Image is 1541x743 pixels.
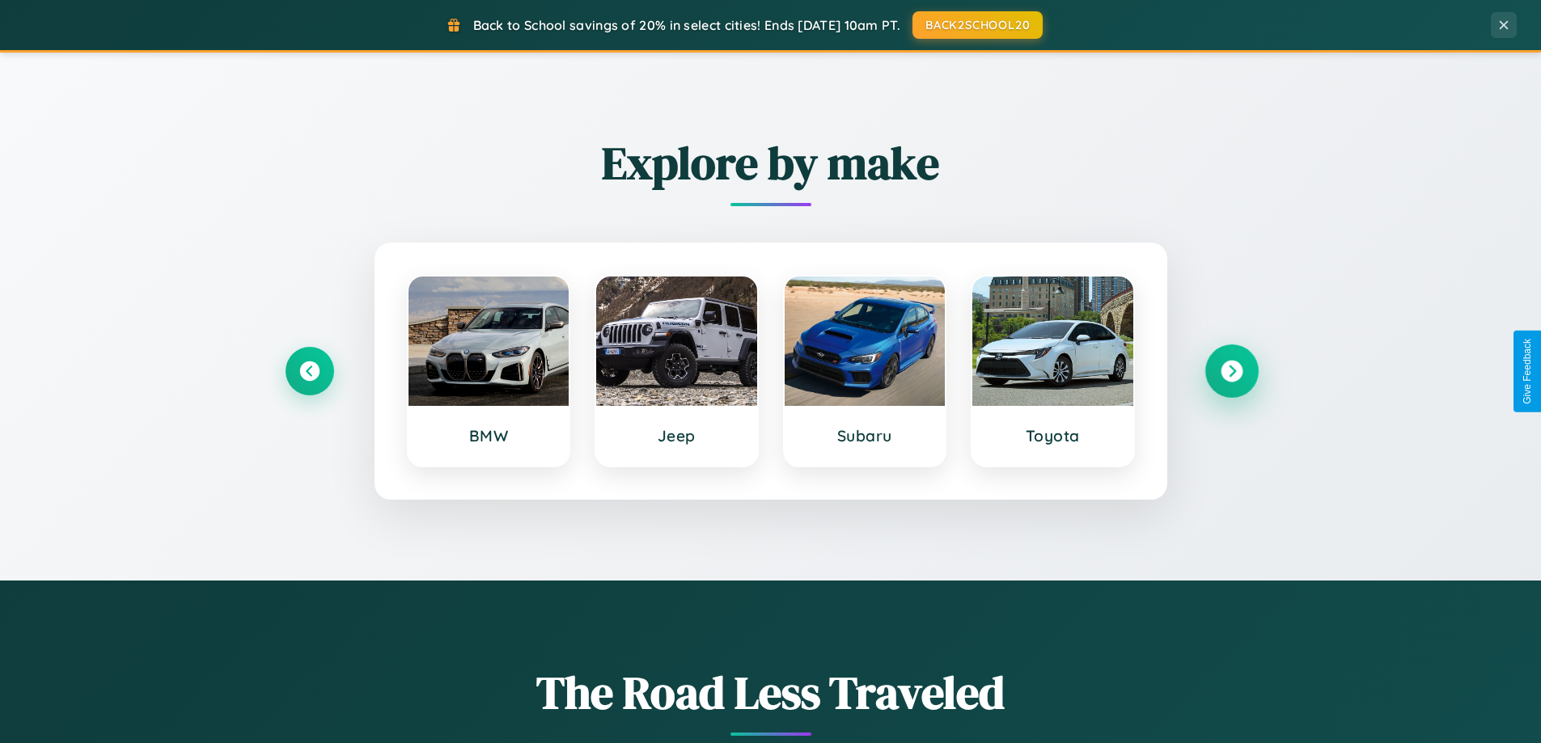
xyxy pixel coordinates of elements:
[912,11,1043,39] button: BACK2SCHOOL20
[425,426,553,445] h3: BMW
[473,17,900,33] span: Back to School savings of 20% in select cities! Ends [DATE] 10am PT.
[612,426,741,445] h3: Jeep
[286,132,1256,194] h2: Explore by make
[989,426,1117,445] h3: Toyota
[286,661,1256,724] h1: The Road Less Traveled
[801,426,929,445] h3: Subaru
[1522,339,1533,404] div: Give Feedback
